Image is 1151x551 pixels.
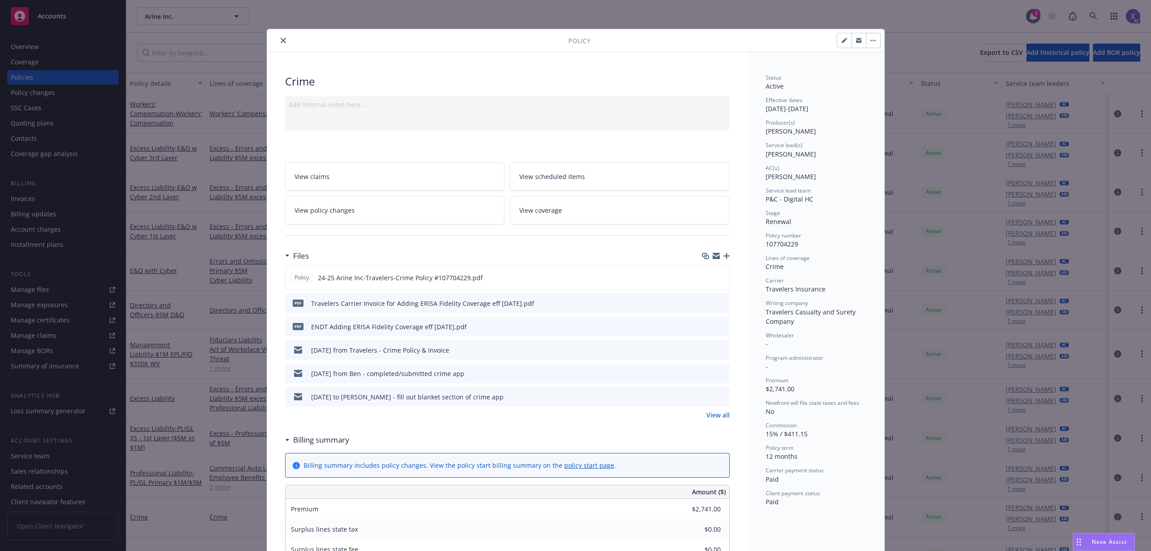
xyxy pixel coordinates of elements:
[564,461,614,470] a: policy start page
[766,172,816,181] span: [PERSON_NAME]
[766,277,784,284] span: Carrier
[1092,538,1127,546] span: Nova Assist
[293,250,309,262] h3: Files
[766,489,820,497] span: Client payment status
[294,172,330,181] span: View claims
[519,206,562,215] span: View coverage
[704,392,711,402] button: download file
[766,127,816,135] span: [PERSON_NAME]
[291,505,318,513] span: Premium
[766,475,779,484] span: Paid
[706,410,730,420] a: View all
[704,369,711,378] button: download file
[718,369,726,378] button: preview file
[766,195,813,203] span: P&C - Digital HC
[278,35,289,46] button: close
[311,392,504,402] div: [DATE] to [PERSON_NAME] - fill out blanket section of crime app
[766,74,781,81] span: Status
[293,300,303,306] span: pdf
[766,82,784,90] span: Active
[766,209,780,217] span: Stage
[766,96,866,113] div: [DATE] - [DATE]
[311,369,464,378] div: [DATE] from Ben - completed/submitted crime app
[293,273,311,282] span: Policy
[766,187,811,194] span: Service lead team
[285,74,730,89] div: Crime
[766,299,808,307] span: Writing company
[766,232,801,239] span: Policy number
[766,308,857,326] span: Travelers Casualty and Surety Company
[718,273,726,282] button: preview file
[704,345,711,355] button: download file
[668,502,726,516] input: 0.00
[718,299,726,308] button: preview file
[692,487,726,497] span: Amount ($)
[766,150,816,158] span: [PERSON_NAME]
[510,162,730,191] a: View scheduled items
[766,497,779,506] span: Paid
[568,36,590,45] span: Policy
[766,407,774,416] span: No
[766,354,823,362] span: Program administrator
[766,421,797,429] span: Commission
[668,523,726,536] input: 0.00
[285,196,505,224] a: View policy changes
[718,345,726,355] button: preview file
[1073,533,1084,551] div: Drag to move
[285,162,505,191] a: View claims
[1073,533,1135,551] button: Nova Assist
[285,434,349,446] div: Billing summary
[303,461,616,470] div: Billing summary includes policy changes. View the policy start billing summary on the .
[766,119,795,126] span: Producer(s)
[704,299,711,308] button: download file
[293,323,303,330] span: pdf
[510,196,730,224] a: View coverage
[766,399,859,407] span: Newfront will file state taxes and fees
[766,141,803,149] span: Service lead(s)
[704,322,711,331] button: download file
[293,434,349,446] h3: Billing summary
[766,240,798,248] span: 107704229
[766,285,825,293] span: Travelers Insurance
[766,362,768,371] span: -
[766,164,779,172] span: AC(s)
[766,376,789,384] span: Premium
[318,273,483,282] span: 24-25 Arine Inc-Travelers-Crime Policy #107704229.pdf
[289,100,726,109] div: Add internal notes here...
[718,322,726,331] button: preview file
[766,340,768,348] span: -
[766,452,798,461] span: 12 months
[703,273,710,282] button: download file
[519,172,585,181] span: View scheduled items
[291,525,358,533] span: Surplus lines state tax
[294,206,355,215] span: View policy changes
[766,430,807,438] span: 15% / $411.15
[311,322,467,331] div: ENDT Adding ERISA Fidelity Coverage eff [DATE].pdf
[766,385,794,393] span: $2,741.00
[766,217,791,226] span: Renewal
[285,250,309,262] div: Files
[766,444,794,452] span: Policy term
[766,254,810,262] span: Lines of coverage
[311,345,449,355] div: [DATE] from Travelers - Crime Policy & Invoice
[766,96,803,104] span: Effective dates
[718,392,726,402] button: preview file
[766,262,784,271] span: Crime
[311,299,534,308] div: Travelers Carrier Invoice for Adding ERISA Fidelity Coverage eff [DATE].pdf
[766,466,824,474] span: Carrier payment status
[766,331,794,339] span: Wholesaler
